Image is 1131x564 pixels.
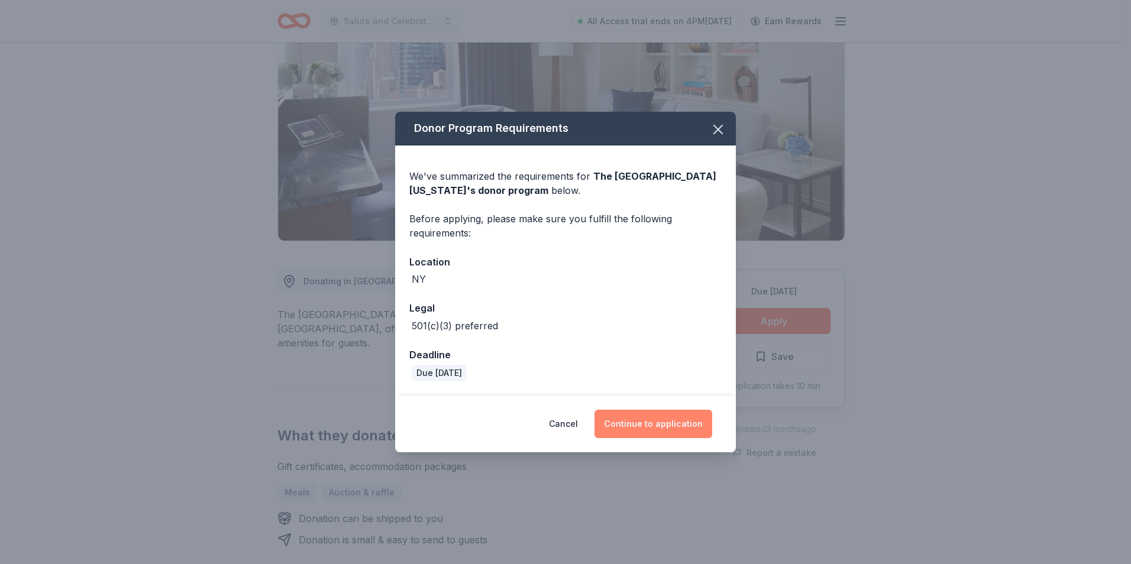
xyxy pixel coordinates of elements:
[412,319,498,333] div: 501(c)(3) preferred
[409,254,722,270] div: Location
[409,347,722,362] div: Deadline
[409,169,722,197] div: We've summarized the requirements for below.
[409,212,722,240] div: Before applying, please make sure you fulfill the following requirements:
[594,410,712,438] button: Continue to application
[409,300,722,316] div: Legal
[395,112,736,145] div: Donor Program Requirements
[549,410,578,438] button: Cancel
[412,365,467,381] div: Due [DATE]
[412,272,426,286] div: NY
